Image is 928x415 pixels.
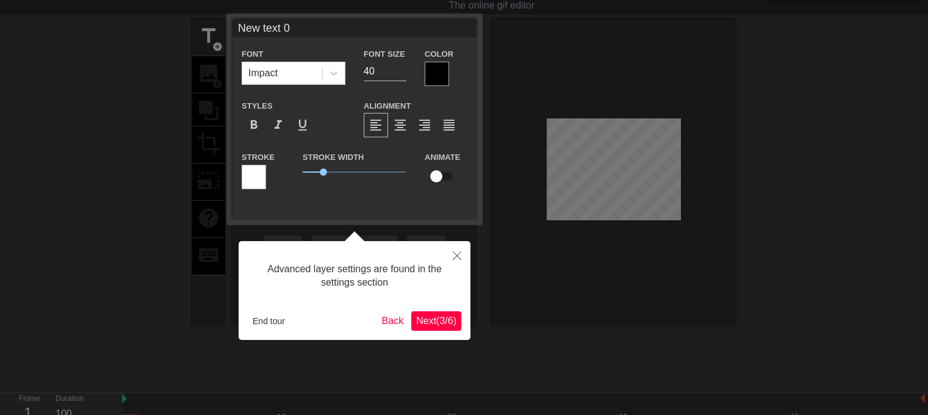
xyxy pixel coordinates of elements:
button: Close [444,241,470,269]
button: Back [377,311,409,331]
button: Next [411,311,461,331]
button: End tour [248,312,290,330]
div: Advanced layer settings are found in the settings section [248,250,461,302]
span: Next ( 3 / 6 ) [416,316,456,326]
